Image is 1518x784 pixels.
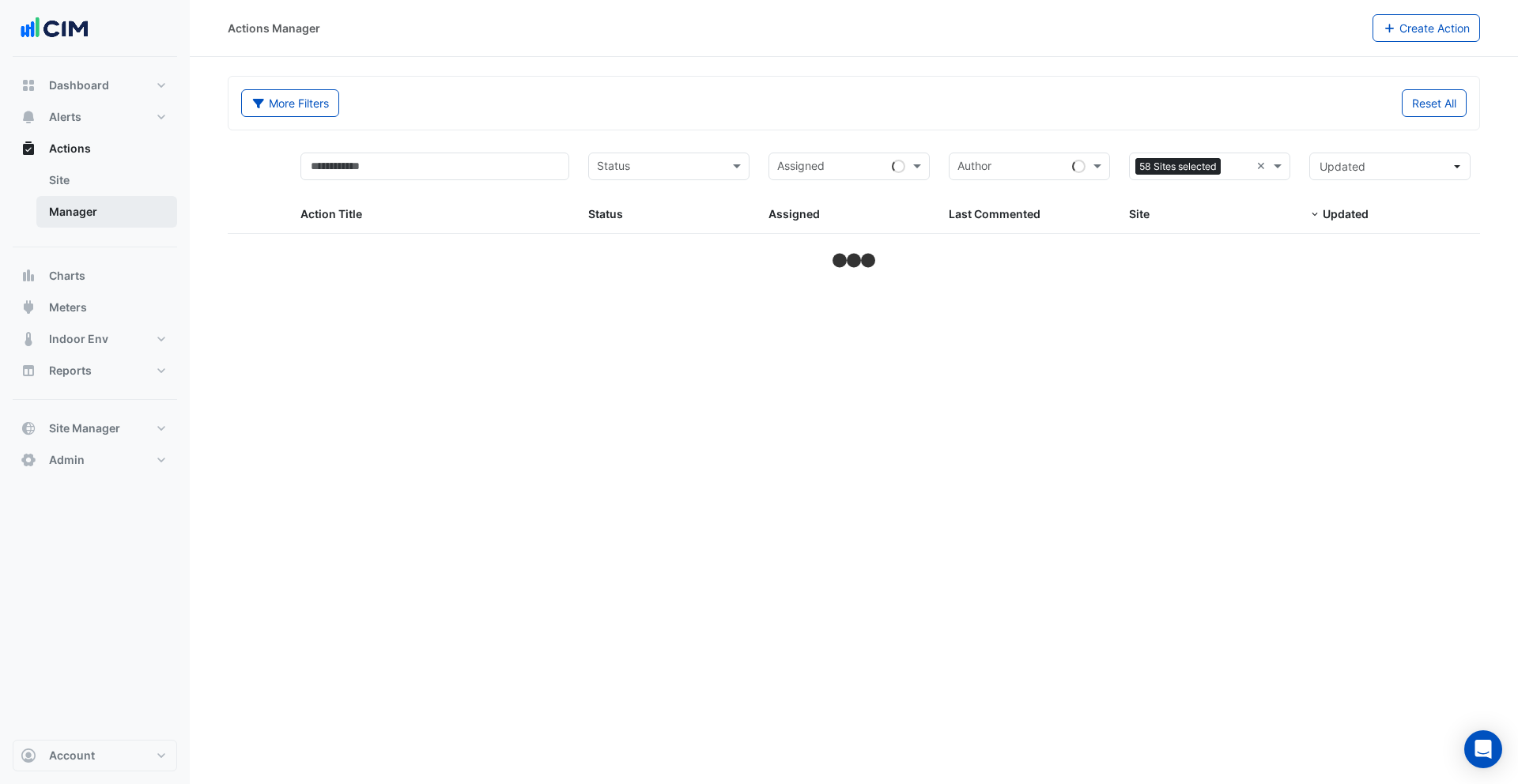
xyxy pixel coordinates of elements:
div: Open Intercom Messenger [1464,730,1502,768]
span: Updated [1323,207,1369,220]
span: Clear [1256,157,1270,175]
span: Updated [1320,160,1365,173]
span: Admin [49,452,85,468]
span: 58 Sites selected [1135,158,1221,175]
button: Indoor Env [13,323,177,355]
app-icon: Meters [21,300,36,315]
button: Updated [1309,153,1471,180]
app-icon: Indoor Env [21,331,36,347]
button: Admin [13,444,177,476]
button: Meters [13,292,177,323]
button: Actions [13,133,177,164]
span: Indoor Env [49,331,108,347]
app-icon: Reports [21,363,36,379]
span: Site Manager [49,420,120,436]
div: Actions [13,164,177,234]
app-icon: Alerts [21,109,36,125]
span: Last Commented [949,207,1040,220]
button: More Filters [241,89,339,117]
div: Actions Manager [228,20,320,36]
span: Site [1129,207,1150,220]
app-icon: Charts [21,268,36,284]
app-icon: Site Manager [21,420,36,436]
button: Site Manager [13,413,177,444]
button: Reports [13,355,177,386]
span: Meters [49,300,87,315]
span: Actions [49,141,91,156]
span: Charts [49,268,85,284]
button: Dashboard [13,70,177,101]
button: Alerts [13,101,177,133]
button: Create Action [1373,14,1481,42]
span: Reports [49,363,92,379]
button: Charts [13,260,177,292]
button: Reset All [1402,89,1467,117]
span: Action Title [300,207,362,220]
span: Alerts [49,109,81,125]
span: Dashboard [49,77,109,93]
img: Company Logo [19,13,90,44]
a: Manager [36,196,177,228]
app-icon: Admin [21,452,36,468]
span: Assigned [768,207,820,220]
app-icon: Actions [21,141,36,156]
app-icon: Dashboard [21,77,36,93]
button: Account [13,740,177,771]
span: Status [588,207,623,220]
span: Account [49,748,95,763]
a: Site [36,164,177,196]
